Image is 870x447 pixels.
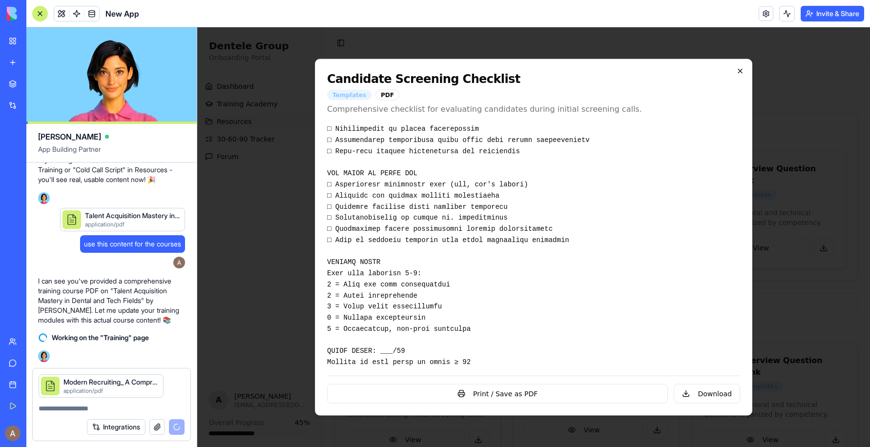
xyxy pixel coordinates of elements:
button: Invite & Share [801,6,864,21]
img: ACg8ocJV6D3_6rN2XWQ9gC4Su6cEn1tsy63u5_3HgxpMOOOGh7gtYg=s96-c [5,426,21,441]
div: application/pdf [63,387,159,395]
span: use this content for the courses [84,239,181,249]
img: Ella_00000_wcx2te.png [38,192,50,204]
span: New App [105,8,139,20]
div: Templates [130,62,174,73]
img: ACg8ocJV6D3_6rN2XWQ9gC4Su6cEn1tsy63u5_3HgxpMOOOGh7gtYg=s96-c [173,257,185,268]
div: application/pdf [85,221,181,228]
p: Try clicking on "Recruitment Foundations" in Training or "Cold Call Script" in Resources - you'll... [38,155,185,184]
p: I can see you've provided a comprehensive training course PDF on "Talent Acquisition Mastery in D... [38,276,185,325]
button: Print / Save as PDF [130,357,471,376]
button: Integrations [87,419,145,435]
span: Working on the "Training" page [52,333,149,343]
div: Talent Acquisition Mastery in Dental and Tech Fields_146602.pdf [85,211,181,221]
p: Comprehensive checklist for evaluating candidates during initial screening calls. [130,76,543,88]
span: App Building Partner [38,144,185,162]
h2: Candidate Screening Checklist [130,44,543,60]
span: [PERSON_NAME] [38,131,101,142]
button: Download [476,357,543,376]
div: Modern Recruiting_ A Comprehensive Course_86615.pdf [63,377,159,387]
img: Ella_00000_wcx2te.png [38,350,50,362]
div: PDF [178,62,202,73]
img: logo [7,7,67,20]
